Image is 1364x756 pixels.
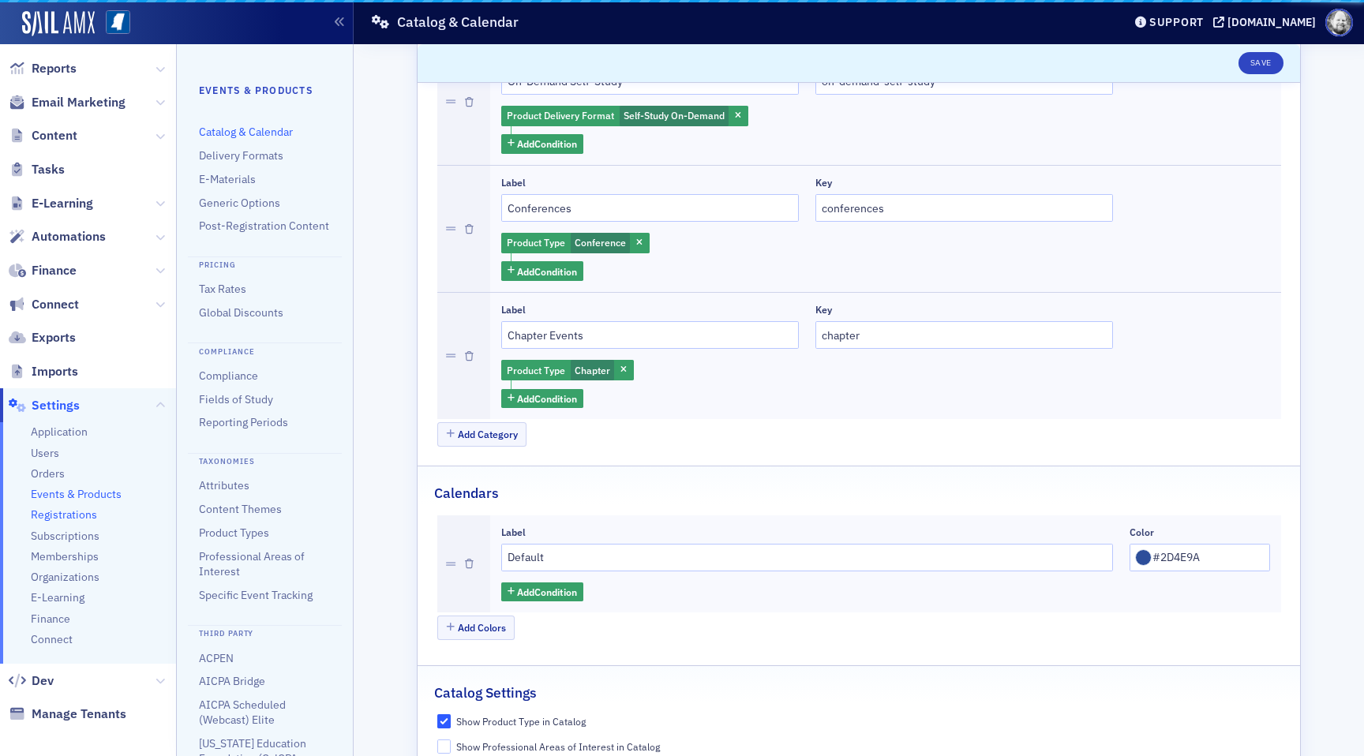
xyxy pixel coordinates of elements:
a: AICPA Bridge [199,674,265,688]
input: #ffffff [1130,544,1270,571]
span: Add Condition [517,391,577,406]
a: Attributes [199,478,249,492]
a: E-Materials [199,172,256,186]
a: Reporting Periods [199,415,288,429]
span: Chapter [575,364,610,376]
a: Fields of Study [199,392,273,406]
h4: Third Party [188,625,342,640]
a: Specific Event Tracking [199,588,313,602]
a: Reports [9,60,77,77]
span: Profile [1325,9,1353,36]
div: Chapter [501,360,634,380]
span: E-Learning [32,195,93,212]
a: Subscriptions [31,529,99,544]
a: Global Discounts [199,305,283,320]
h2: Catalog Settings [434,683,537,703]
a: Connect [9,296,79,313]
a: Product Types [199,526,269,540]
span: Dev [32,672,54,690]
a: Application [31,425,88,440]
span: Settings [32,397,80,414]
a: Finance [31,612,70,627]
input: Show Professional Areas of Interest in Catalog [437,739,452,754]
h4: Pricing [188,256,342,271]
span: Email Marketing [32,94,126,111]
input: Show Product Type in Catalog [437,714,452,728]
a: Events & Products [31,487,122,502]
span: Reports [32,60,77,77]
a: Registrations [31,507,97,522]
h4: Events & Products [199,83,331,97]
span: Imports [32,363,78,380]
span: Content [32,127,77,144]
div: Support [1149,15,1204,29]
a: Catalog & Calendar [199,125,293,139]
a: Imports [9,363,78,380]
a: View Homepage [95,10,130,37]
button: Add Category [437,422,527,447]
h4: Taxonomies [188,453,342,468]
a: Users [31,446,59,461]
div: Label [501,177,526,189]
span: Conference [575,236,626,249]
span: Add Condition [517,585,577,599]
span: Add Condition [517,264,577,279]
a: Dev [9,672,54,690]
span: Add Condition [517,137,577,151]
span: Connect [32,296,79,313]
a: Delivery Formats [199,148,283,163]
button: AddCondition [501,134,584,154]
div: Color [1130,526,1154,538]
a: Orders [31,466,65,481]
div: Label [501,304,526,316]
div: Key [815,304,832,316]
span: Automations [32,228,106,245]
a: Generic Options [199,196,280,210]
a: Compliance [199,369,258,383]
div: Label [501,526,526,538]
a: SailAMX [22,11,95,36]
span: Product Type [507,364,565,376]
h2: Calendars [434,483,499,503]
a: Tasks [9,161,65,178]
a: E-Learning [31,590,84,605]
a: Content Themes [199,502,282,516]
div: Show Professional Areas of Interest in Catalog [456,740,660,754]
span: Exports [32,329,76,346]
span: Tasks [32,161,65,178]
button: [DOMAIN_NAME] [1213,17,1321,28]
button: Add Colors [437,616,515,640]
a: Content [9,127,77,144]
a: Professional Areas of Interest [199,549,305,578]
div: Show Product Type in Catalog [456,715,586,728]
button: AddCondition [501,389,584,409]
a: Connect [31,632,73,647]
a: Manage Tenants [9,705,126,723]
span: Product Delivery Format [507,109,614,122]
span: Organizations [31,570,99,585]
a: Settings [9,397,80,414]
span: Manage Tenants [32,705,126,723]
div: Self-Study On-Demand [501,106,748,126]
h1: Catalog & Calendar [397,13,519,32]
span: Product Type [507,236,565,249]
span: Self-Study On-Demand [624,109,725,122]
a: E-Learning [9,195,93,212]
a: ACPEN [199,651,234,665]
button: AddCondition [501,261,584,281]
button: Save [1238,52,1283,74]
button: AddCondition [501,582,584,602]
a: AICPA Scheduled (Webcast) Elite [199,698,286,727]
a: Tax Rates [199,282,246,296]
a: Memberships [31,549,99,564]
div: Key [815,177,832,189]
